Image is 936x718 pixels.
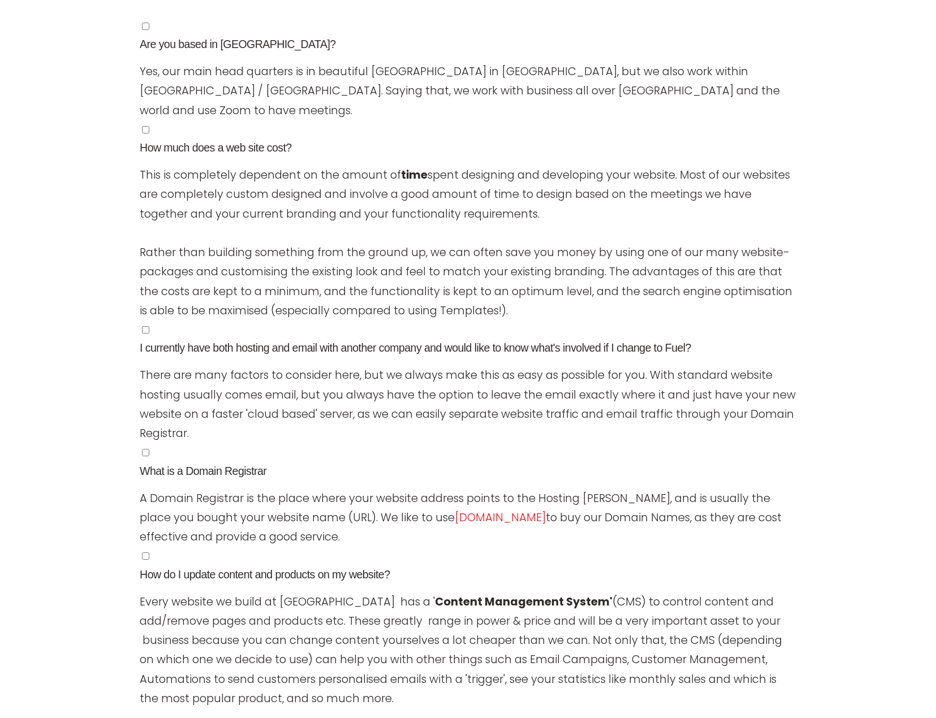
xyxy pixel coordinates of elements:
p: This is completely dependent on the amount of spent designing and developing your website. Most o... [140,165,796,223]
strong: time [401,167,428,183]
a: [DOMAIN_NAME] [455,509,546,525]
h4: Are you based in [GEOGRAPHIC_DATA]? [140,36,796,53]
p: Rather than building something from the ground up, we can often save you money by using one of ou... [140,243,796,320]
h4: What is a Domain Registrar [140,462,796,479]
p: Yes, our main head quarters is in beautiful [GEOGRAPHIC_DATA] in [GEOGRAPHIC_DATA], but we also w... [140,62,796,120]
h4: How much does a web site cost? [140,139,796,156]
p: Every website we build at [GEOGRAPHIC_DATA] has a ' (CMS) to control content and add/remove pages... [140,592,796,708]
h4: I currently have both hosting and email with another company and would like to know what's involv... [140,339,796,356]
p: A Domain Registrar is the place where your website address points to the Hosting [PERSON_NAME], a... [140,488,796,547]
strong: Content Management System' [435,594,613,609]
h4: How do I update content and products on my website? [140,566,796,583]
p: There are many factors to consider here, but we always make this as easy as possible for you. Wit... [140,365,796,443]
